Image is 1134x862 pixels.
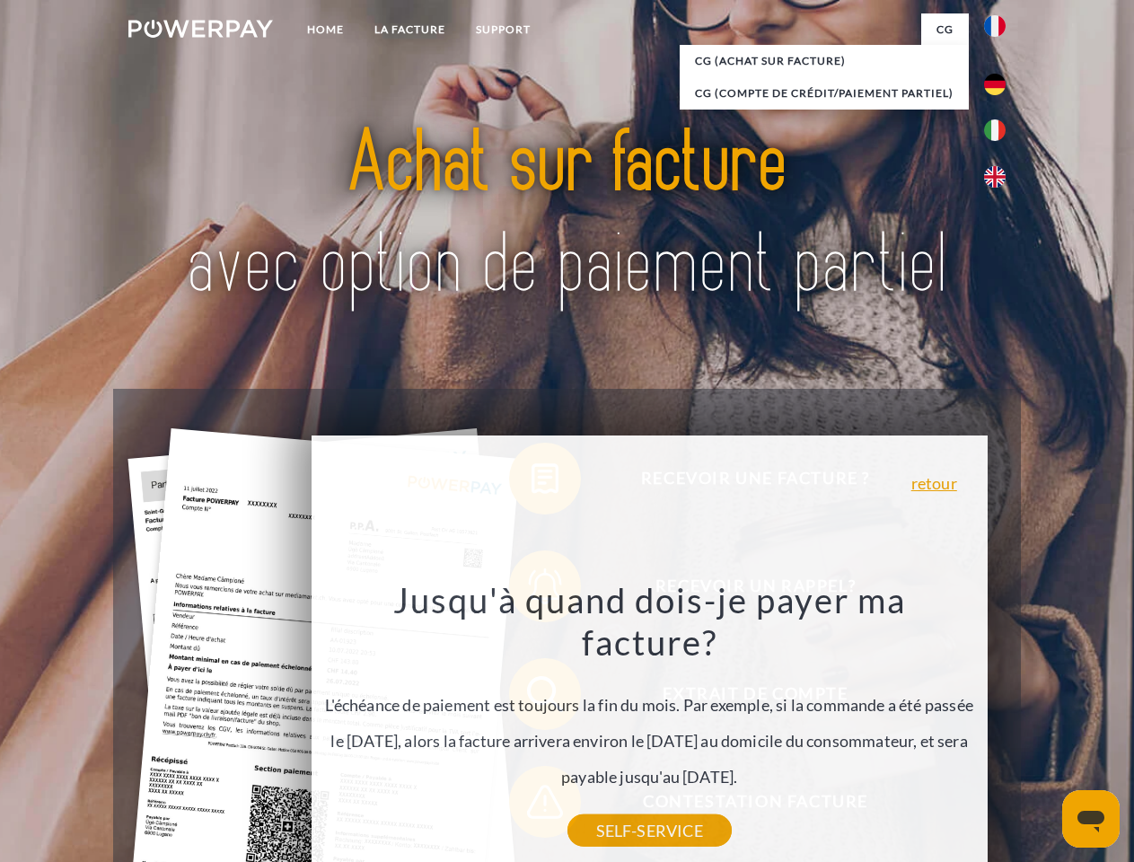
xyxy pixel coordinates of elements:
h3: Jusqu'à quand dois-je payer ma facture? [321,578,977,664]
img: title-powerpay_fr.svg [171,86,963,344]
a: LA FACTURE [359,13,461,46]
img: en [984,166,1006,188]
a: Home [292,13,359,46]
img: fr [984,15,1006,37]
a: SELF-SERVICE [567,814,732,847]
a: retour [911,475,957,491]
a: CG [921,13,969,46]
img: de [984,74,1006,95]
iframe: Bouton de lancement de la fenêtre de messagerie [1062,790,1120,848]
img: logo-powerpay-white.svg [128,20,273,38]
img: it [984,119,1006,141]
a: CG (Compte de crédit/paiement partiel) [680,77,969,110]
div: L'échéance de paiement est toujours la fin du mois. Par exemple, si la commande a été passée le [... [321,578,977,831]
a: Support [461,13,546,46]
a: CG (achat sur facture) [680,45,969,77]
